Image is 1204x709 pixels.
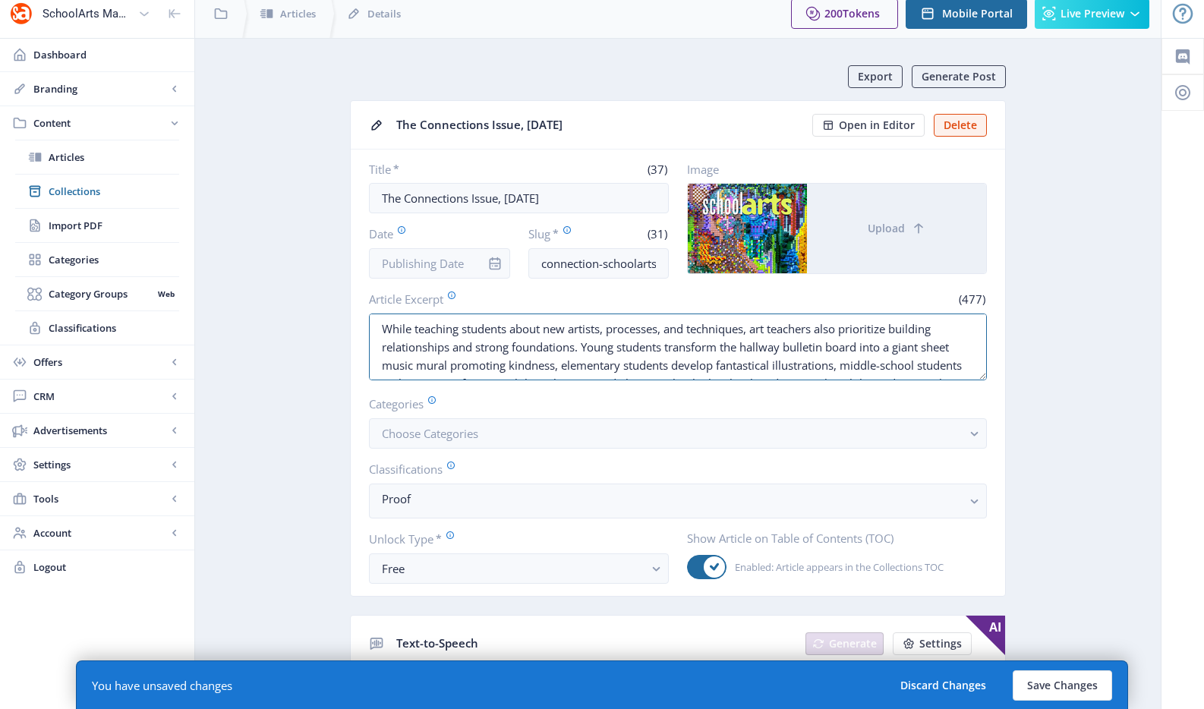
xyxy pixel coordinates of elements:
nb-icon: info [487,256,503,271]
label: Unlock Type [369,531,657,547]
a: Articles [15,140,179,174]
button: Proof [369,484,987,518]
span: Choose Categories [382,426,478,441]
span: Details [367,6,401,21]
span: (31) [645,226,669,241]
div: The Connections Issue, [DATE] [396,113,803,137]
span: Text-to-Speech [396,635,478,651]
span: Generate Post [922,71,996,83]
span: Collections [49,184,179,199]
label: Title [369,162,513,177]
span: Articles [49,150,179,165]
label: Slug [528,225,593,242]
button: Choose Categories [369,418,987,449]
input: this-is-how-a-slug-looks-like [528,248,670,279]
label: Image [687,162,975,177]
span: Account [33,525,167,540]
a: Import PDF [15,209,179,242]
span: Logout [33,559,182,575]
button: Free [369,553,669,584]
span: Offers [33,354,167,370]
img: properties.app_icon.png [9,2,33,26]
span: Branding [33,81,167,96]
button: Export [848,65,903,88]
span: AI [966,616,1005,655]
input: Type Article Title ... [369,183,669,213]
button: Open in Editor [812,114,925,137]
button: Generate Post [912,65,1006,88]
span: Categories [49,252,179,267]
span: Classifications [49,320,179,336]
button: Save Changes [1013,670,1112,701]
span: Live Preview [1061,8,1124,20]
span: Tools [33,491,167,506]
span: Articles [280,6,316,21]
a: Collections [15,175,179,208]
span: (477) [957,291,987,307]
label: Classifications [369,461,975,477]
label: Show Article on Table of Contents (TOC) [687,531,975,546]
div: Free [382,559,644,578]
button: Delete [934,114,987,137]
span: CRM [33,389,167,404]
input: Publishing Date [369,248,510,279]
div: You have unsaved changes [92,678,232,693]
span: Settings [919,638,962,650]
a: New page [796,632,884,655]
a: Category GroupsWeb [15,277,179,310]
span: Content [33,115,167,131]
label: Article Excerpt [369,291,672,307]
button: Settings [893,632,972,655]
nb-select-label: Proof [382,490,962,508]
span: Upload [868,222,905,235]
button: Discard Changes [886,670,1001,701]
a: Categories [15,243,179,276]
span: Settings [33,457,167,472]
span: Generate [829,638,877,650]
span: Enabled: Article appears in the Collections TOC [726,558,944,576]
nb-badge: Web [153,286,179,301]
span: Mobile Portal [942,8,1013,20]
label: Date [369,225,498,242]
a: Classifications [15,311,179,345]
span: (37) [645,162,669,177]
label: Categories [369,395,975,412]
button: Generate [805,632,884,655]
button: Upload [807,184,986,273]
span: Dashboard [33,47,182,62]
span: Import PDF [49,218,179,233]
span: Open in Editor [839,119,915,131]
span: Category Groups [49,286,153,301]
span: Export [858,71,893,83]
a: New page [884,632,972,655]
span: Advertisements [33,423,167,438]
span: Tokens [843,6,880,20]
